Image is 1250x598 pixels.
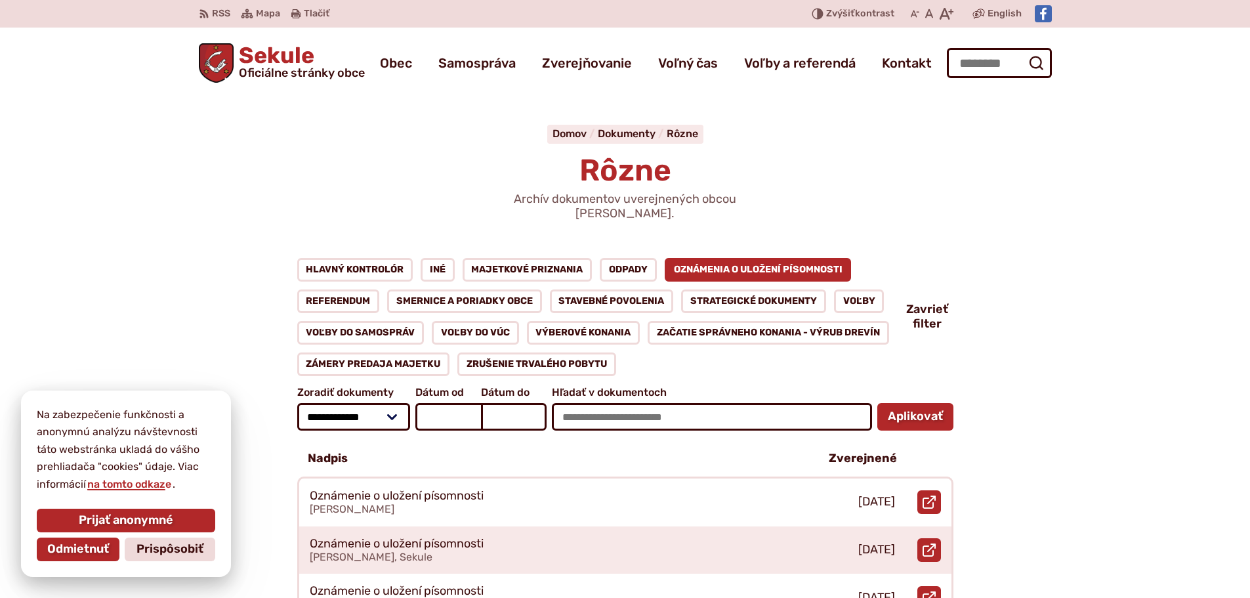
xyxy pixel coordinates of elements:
a: Oznámenia o uložení písomnosti [665,258,852,282]
span: Zvýšiť [826,8,855,19]
a: Hlavný kontrolór [297,258,413,282]
a: Domov [552,127,598,140]
span: Zoradiť dokumenty [297,387,411,398]
span: Oficiálne stránky obce [239,67,365,79]
span: Zavrieť filter [906,303,948,331]
span: Odmietnuť [47,542,109,557]
span: [PERSON_NAME] [310,503,394,515]
img: Prejsť na domovskú stránku [199,43,234,83]
a: Zámery predaja majetku [297,352,450,376]
span: Rôzne [579,152,671,188]
span: English [988,6,1022,22]
span: kontrast [826,9,894,20]
a: Logo Sekule, prejsť na domovskú stránku. [199,43,365,83]
p: Oznámenie o uložení písomnosti [310,537,484,551]
a: Voľby a referendá [744,45,856,81]
a: Rôzne [667,127,698,140]
a: Iné [421,258,455,282]
span: Domov [552,127,587,140]
a: Voľby do VÚC [432,321,519,345]
input: Dátum do [481,403,547,431]
span: Tlačiť [304,9,329,20]
span: [PERSON_NAME], Sekule [310,551,432,563]
a: na tomto odkaze [86,478,173,490]
span: Prijať anonymné [79,513,173,528]
img: Prejsť na Facebook stránku [1035,5,1052,22]
a: Voľný čas [658,45,718,81]
select: Zoradiť dokumenty [297,403,411,431]
a: Majetkové priznania [463,258,593,282]
a: Smernice a poriadky obce [387,289,542,313]
a: Referendum [297,289,380,313]
button: Prispôsobiť [125,538,215,561]
a: Zverejňovanie [542,45,632,81]
a: Dokumenty [598,127,667,140]
input: Dátum od [415,403,481,431]
a: Voľby do samospráv [297,321,425,345]
a: Začatie správneho konania - výrub drevín [648,321,889,345]
span: Dokumenty [598,127,656,140]
a: Obec [380,45,412,81]
a: Stavebné povolenia [550,289,674,313]
span: Sekule [234,45,365,79]
p: [DATE] [858,495,895,509]
span: Dátum do [481,387,547,398]
span: RSS [212,6,230,22]
a: Zrušenie trvalého pobytu [457,352,616,376]
a: Odpady [600,258,657,282]
p: Na zabezpečenie funkčnosti a anonymnú analýzu návštevnosti táto webstránka ukladá do vášho prehli... [37,406,215,493]
span: Prispôsobiť [136,542,203,557]
a: Voľby [834,289,885,313]
a: Výberové konania [527,321,640,345]
a: Samospráva [438,45,516,81]
button: Zavrieť filter [906,303,953,331]
span: Mapa [256,6,280,22]
a: Strategické dokumenty [681,289,826,313]
span: Dátum od [415,387,481,398]
button: Aplikovať [877,403,953,431]
p: Archív dokumentov uverejnených obcou [PERSON_NAME]. [468,192,783,221]
p: Oznámenie o uložení písomnosti [310,489,484,503]
a: Kontakt [882,45,932,81]
input: Hľadať v dokumentoch [552,403,871,431]
a: English [985,6,1024,22]
button: Prijať anonymné [37,509,215,532]
button: Odmietnuť [37,538,119,561]
p: Nadpis [308,452,348,466]
p: [DATE] [858,543,895,557]
p: Zverejnené [829,452,897,466]
span: Hľadať v dokumentoch [552,387,871,398]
